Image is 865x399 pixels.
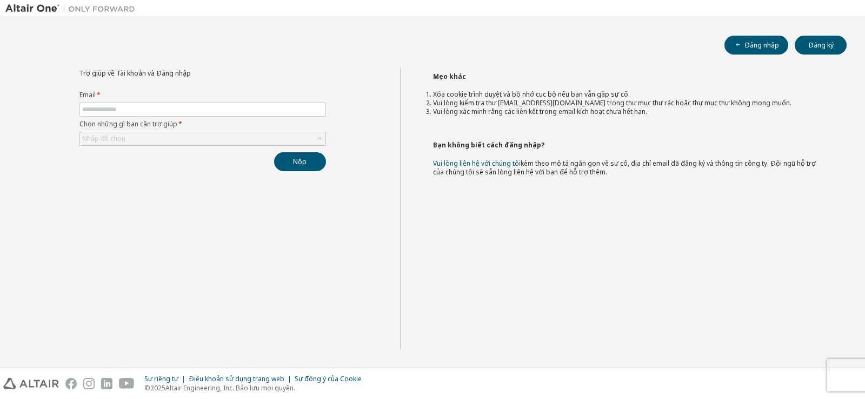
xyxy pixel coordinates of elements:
[5,3,141,14] img: Altair One
[3,378,59,389] img: altair_logo.svg
[433,72,466,81] font: Mẹo khác
[80,132,325,145] div: Nhấp để chọn
[808,40,834,50] font: Đăng ký
[82,134,125,143] font: Nhấp để chọn
[433,98,791,107] font: Vui lòng kiểm tra thư [EMAIL_ADDRESS][DOMAIN_NAME] trong thư mục thư rác hoặc thư mục thư không m...
[744,40,779,50] font: Đăng nhập
[65,378,77,389] img: facebook.svg
[79,90,96,99] font: Email
[433,107,647,116] font: Vui lòng xác minh rằng các liên kết trong email kích hoạt chưa hết hạn.
[144,374,178,383] font: Sự riêng tư
[101,378,112,389] img: linkedin.svg
[83,378,95,389] img: instagram.svg
[433,159,816,177] font: kèm theo mô tả ngắn gọn về sự cố, địa chỉ email đã đăng ký và thông tin công ty. Đội ngũ hỗ trợ c...
[165,383,295,393] font: Altair Engineering, Inc. Bảo lưu mọi quyền.
[433,140,544,150] font: Bạn không biết cách đăng nhập?
[724,36,788,55] button: Đăng nhập
[295,374,362,383] font: Sự đồng ý của Cookie
[274,152,326,171] button: Nộp
[79,69,191,78] font: Trợ giúp về Tài khoản và Đăng nhập
[79,119,177,129] font: Chọn những gì bạn cần trợ giúp
[795,36,847,55] button: Đăng ký
[150,383,165,393] font: 2025
[293,157,307,166] font: Nộp
[433,90,630,99] font: Xóa cookie trình duyệt và bộ nhớ cục bộ nếu bạn vẫn gặp sự cố.
[433,159,521,168] a: Vui lòng liên hệ với chúng tôi
[119,378,135,389] img: youtube.svg
[189,374,284,383] font: Điều khoản sử dụng trang web
[144,383,150,393] font: ©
